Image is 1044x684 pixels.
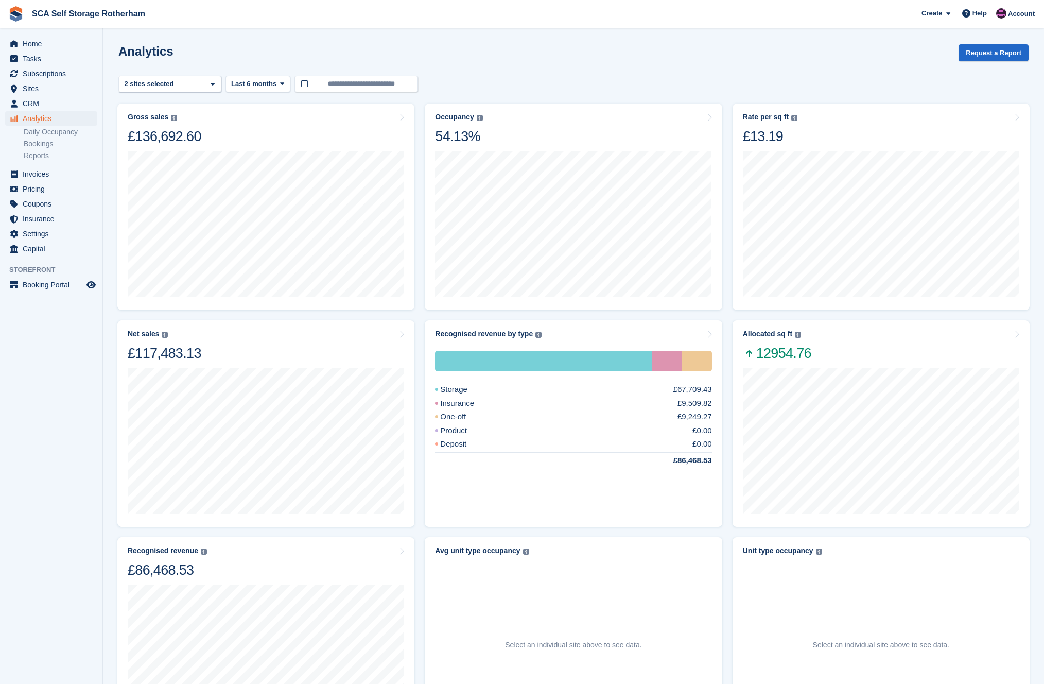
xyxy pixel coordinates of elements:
[24,139,97,149] a: Bookings
[677,411,712,423] div: £9,249.27
[23,227,84,241] span: Settings
[5,242,97,256] a: menu
[996,8,1006,19] img: Dale Chapman
[435,546,520,555] div: Avg unit type occupancy
[23,167,84,181] span: Invoices
[201,549,207,555] img: icon-info-grey-7440780725fd019a000dd9b08b2336e03edf1995a4989e88bcd33f0948082b44.svg
[23,182,84,196] span: Pricing
[959,44,1029,61] button: Request a Report
[743,330,792,338] div: Allocated sq ft
[28,5,149,22] a: SCA Self Storage Rotherham
[128,546,198,555] div: Recognised revenue
[682,351,711,371] div: One-off
[743,113,789,122] div: Rate per sq ft
[23,52,84,66] span: Tasks
[128,345,201,362] div: £117,483.13
[435,384,492,396] div: Storage
[813,640,949,651] p: Select an individual site above to see data.
[128,128,201,145] div: £136,692.60
[435,351,652,371] div: Storage
[435,398,499,409] div: Insurance
[972,8,987,19] span: Help
[795,332,801,338] img: icon-info-grey-7440780725fd019a000dd9b08b2336e03edf1995a4989e88bcd33f0948082b44.svg
[649,455,712,467] div: £86,468.53
[9,265,102,275] span: Storefront
[435,425,492,437] div: Product
[5,66,97,81] a: menu
[118,44,173,58] h2: Analytics
[23,96,84,111] span: CRM
[231,79,276,89] span: Last 6 months
[523,549,529,555] img: icon-info-grey-7440780725fd019a000dd9b08b2336e03edf1995a4989e88bcd33f0948082b44.svg
[225,76,290,93] button: Last 6 months
[23,111,84,126] span: Analytics
[128,330,159,338] div: Net sales
[477,115,483,121] img: icon-info-grey-7440780725fd019a000dd9b08b2336e03edf1995a4989e88bcd33f0948082b44.svg
[23,242,84,256] span: Capital
[435,330,533,338] div: Recognised revenue by type
[743,345,811,362] span: 12954.76
[162,332,168,338] img: icon-info-grey-7440780725fd019a000dd9b08b2336e03edf1995a4989e88bcd33f0948082b44.svg
[24,127,97,137] a: Daily Occupancy
[505,640,641,651] p: Select an individual site above to see data.
[692,425,712,437] div: £0.00
[743,128,797,145] div: £13.19
[435,128,482,145] div: 54.13%
[5,81,97,96] a: menu
[535,332,542,338] img: icon-info-grey-7440780725fd019a000dd9b08b2336e03edf1995a4989e88bcd33f0948082b44.svg
[23,37,84,51] span: Home
[123,79,178,89] div: 2 sites selected
[1008,9,1035,19] span: Account
[435,113,474,122] div: Occupancy
[5,111,97,126] a: menu
[673,384,712,396] div: £67,709.43
[5,212,97,226] a: menu
[677,398,712,409] div: £9,509.82
[24,151,97,161] a: Reports
[23,212,84,226] span: Insurance
[23,66,84,81] span: Subscriptions
[435,438,491,450] div: Deposit
[743,546,813,555] div: Unit type occupancy
[5,182,97,196] a: menu
[816,549,822,555] img: icon-info-grey-7440780725fd019a000dd9b08b2336e03edf1995a4989e88bcd33f0948082b44.svg
[23,81,84,96] span: Sites
[5,278,97,292] a: menu
[5,52,97,66] a: menu
[652,351,682,371] div: Insurance
[85,279,97,291] a: Preview store
[5,96,97,111] a: menu
[692,438,712,450] div: £0.00
[5,37,97,51] a: menu
[5,197,97,211] a: menu
[791,115,797,121] img: icon-info-grey-7440780725fd019a000dd9b08b2336e03edf1995a4989e88bcd33f0948082b44.svg
[128,113,168,122] div: Gross sales
[435,411,491,423] div: One-off
[128,561,207,579] div: £86,468.53
[921,8,942,19] span: Create
[23,278,84,292] span: Booking Portal
[5,167,97,181] a: menu
[23,197,84,211] span: Coupons
[171,115,177,121] img: icon-info-grey-7440780725fd019a000dd9b08b2336e03edf1995a4989e88bcd33f0948082b44.svg
[8,6,24,22] img: stora-icon-8386f47178a22dfd0bd8f6a31ec36ba5ce8667c1dd55bd0f319d3a0aa187defe.svg
[5,227,97,241] a: menu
